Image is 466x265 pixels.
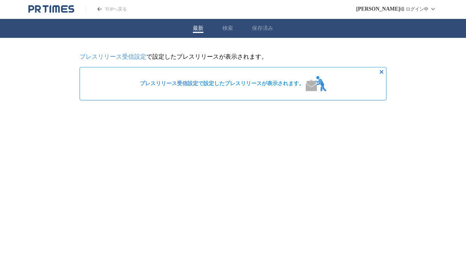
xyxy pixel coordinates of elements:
a: PR TIMESのトップページはこちら [28,5,74,14]
span: で設定したプレスリリースが表示されます。 [140,80,304,87]
a: プレスリリース受信設定 [80,53,146,60]
span: [PERSON_NAME] [356,6,400,12]
button: 検索 [222,25,233,32]
button: 保存済み [252,25,273,32]
button: 最新 [193,25,203,32]
p: で設定したプレスリリースが表示されます。 [80,53,386,61]
a: PR TIMESのトップページはこちら [86,6,127,12]
button: 非表示にする [377,67,386,76]
a: プレスリリース受信設定 [140,81,198,86]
